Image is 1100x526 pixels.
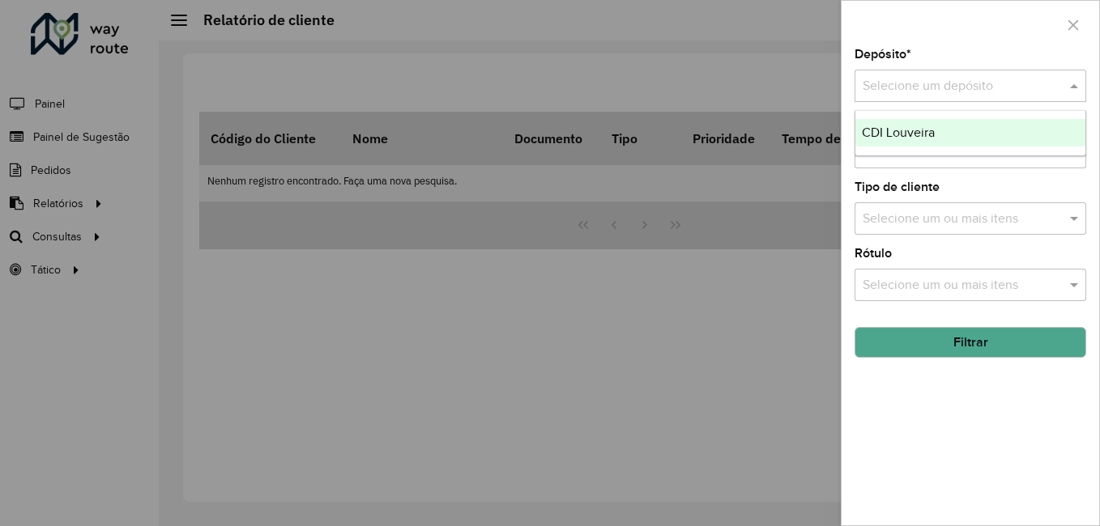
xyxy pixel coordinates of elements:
label: Depósito [855,45,911,64]
label: Rótulo [855,244,892,263]
span: CDI Louveira [862,125,935,139]
button: Filtrar [855,327,1086,358]
ng-dropdown-panel: Options list [855,110,1086,156]
label: Tipo de cliente [855,177,940,197]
